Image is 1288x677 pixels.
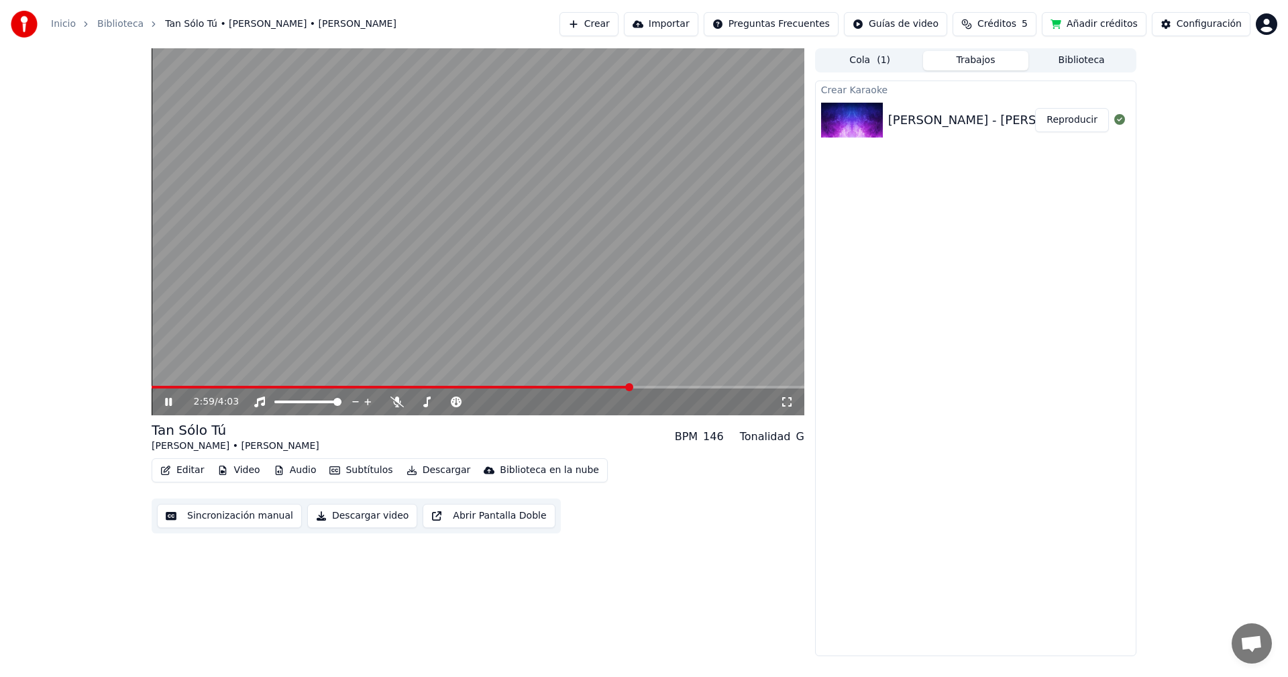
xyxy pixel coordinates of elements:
[1177,17,1242,31] div: Configuración
[977,17,1016,31] span: Créditos
[703,429,724,445] div: 146
[155,461,209,480] button: Editar
[218,395,239,409] span: 4:03
[624,12,698,36] button: Importar
[1232,623,1272,664] a: Chat abierto
[165,17,396,31] span: Tan Sólo Tú • [PERSON_NAME] • [PERSON_NAME]
[51,17,76,31] a: Inicio
[816,81,1136,97] div: Crear Karaoke
[324,461,398,480] button: Subtítulos
[97,17,144,31] a: Biblioteca
[953,12,1036,36] button: Créditos5
[212,461,265,480] button: Video
[11,11,38,38] img: youka
[423,504,555,528] button: Abrir Pantalla Doble
[152,439,319,453] div: [PERSON_NAME] • [PERSON_NAME]
[307,504,417,528] button: Descargar video
[817,51,923,70] button: Cola
[500,464,599,477] div: Biblioteca en la nube
[1152,12,1250,36] button: Configuración
[877,54,890,67] span: ( 1 )
[888,111,1259,129] div: [PERSON_NAME] - [PERSON_NAME] (Live) ft. [PERSON_NAME]
[152,421,319,439] div: Tan Sólo Tú
[51,17,396,31] nav: breadcrumb
[796,429,804,445] div: G
[1028,51,1134,70] button: Biblioteca
[194,395,226,409] div: /
[704,12,839,36] button: Preguntas Frecuentes
[1042,12,1146,36] button: Añadir créditos
[559,12,619,36] button: Crear
[268,461,322,480] button: Audio
[194,395,215,409] span: 2:59
[157,504,302,528] button: Sincronización manual
[740,429,791,445] div: Tonalidad
[401,461,476,480] button: Descargar
[923,51,1029,70] button: Trabajos
[844,12,947,36] button: Guías de video
[1022,17,1028,31] span: 5
[675,429,698,445] div: BPM
[1035,108,1109,132] button: Reproducir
